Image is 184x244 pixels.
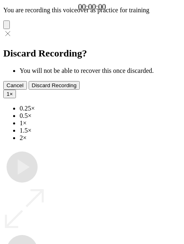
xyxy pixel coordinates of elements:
li: 1.5× [20,127,181,134]
li: You will not be able to recover this once discarded. [20,67,181,75]
li: 0.5× [20,112,181,120]
button: 1× [3,90,16,98]
h2: Discard Recording? [3,48,181,59]
li: 1× [20,120,181,127]
button: Cancel [3,81,27,90]
li: 0.25× [20,105,181,112]
li: 2× [20,134,181,142]
span: 1 [7,91,9,97]
p: You are recording this voiceover as practice for training [3,7,181,14]
a: 00:00:00 [78,2,106,11]
button: Discard Recording [29,81,80,90]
